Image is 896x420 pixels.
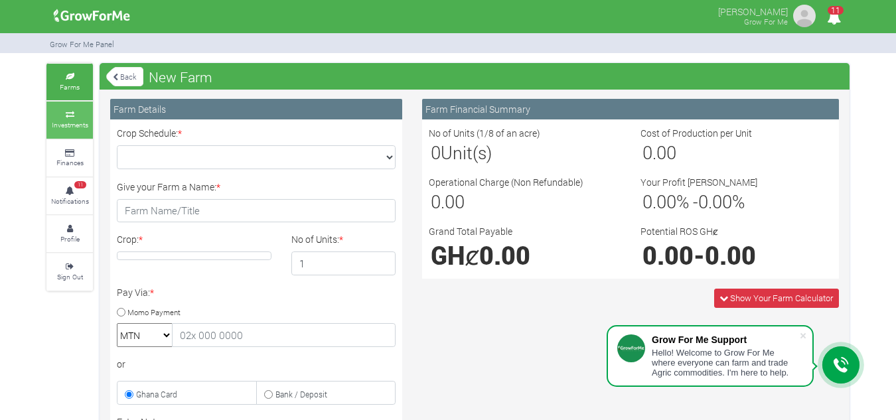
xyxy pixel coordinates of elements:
[718,3,788,19] p: [PERSON_NAME]
[106,66,143,88] a: Back
[291,232,343,246] label: No of Units:
[264,390,273,399] input: Bank / Deposit
[117,126,182,140] label: Crop Schedule:
[642,191,830,212] h3: % - %
[642,240,830,270] h1: -
[705,239,756,271] span: 0.00
[275,389,327,399] small: Bank / Deposit
[642,190,676,213] span: 0.00
[730,292,833,304] span: Show Your Farm Calculator
[117,285,154,299] label: Pay Via:
[110,99,402,119] div: Farm Details
[145,64,216,90] span: New Farm
[46,253,93,290] a: Sign Out
[117,308,125,316] input: Momo Payment
[640,126,752,140] label: Cost of Production per Unit
[57,272,83,281] small: Sign Out
[46,102,93,138] a: Investments
[791,3,818,29] img: growforme image
[821,3,847,33] i: Notifications
[429,175,583,189] label: Operational Charge (Non Refundable)
[640,224,718,238] label: Potential ROS GHȼ
[431,142,619,163] h3: Unit(s)
[50,39,114,49] small: Grow For Me Panel
[422,99,839,119] div: Farm Financial Summary
[46,64,93,100] a: Farms
[117,357,396,371] div: or
[431,141,441,164] span: 0
[642,141,676,164] span: 0.00
[642,239,694,271] span: 0.00
[117,199,396,223] input: Farm Name/Title
[429,126,540,140] label: No of Units (1/8 of an acre)
[828,6,844,15] span: 11
[652,334,799,345] div: Grow For Me Support
[698,190,732,213] span: 0.00
[46,140,93,176] a: Finances
[479,239,530,271] span: 0.00
[74,181,86,189] span: 11
[117,180,220,194] label: Give your Farm a Name:
[46,178,93,214] a: 11 Notifications
[46,216,93,252] a: Profile
[49,3,135,29] img: growforme image
[125,390,133,399] input: Ghana Card
[52,120,88,129] small: Investments
[640,175,757,189] label: Your Profit [PERSON_NAME]
[60,82,80,92] small: Farms
[652,348,799,378] div: Hello! Welcome to Grow For Me where everyone can farm and trade Agric commodities. I'm here to help.
[431,190,465,213] span: 0.00
[136,389,177,399] small: Ghana Card
[429,224,512,238] label: Grand Total Payable
[744,17,788,27] small: Grow For Me
[127,307,181,316] small: Momo Payment
[172,323,396,347] input: 02x 000 0000
[51,196,89,206] small: Notifications
[60,234,80,244] small: Profile
[821,13,847,25] a: 11
[117,232,143,246] label: Crop:
[431,240,619,270] h1: GHȼ
[56,158,84,167] small: Finances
